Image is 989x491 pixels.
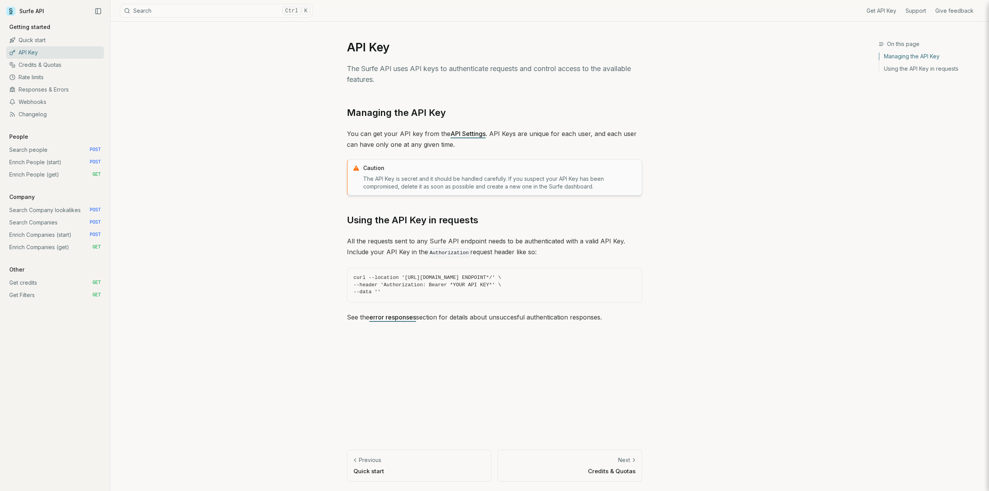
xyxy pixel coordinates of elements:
p: Other [6,266,27,274]
a: Managing the API Key [347,107,446,119]
span: GET [92,172,101,178]
code: Authorization [428,248,470,257]
a: Managing the API Key [879,53,983,63]
a: Give feedback [935,7,974,15]
a: PreviousQuick start [347,450,491,482]
p: People [6,133,31,141]
p: All the requests sent to any Surfe API endpoint needs to be authenticated with a valid API Key. I... [347,236,642,258]
span: POST [90,232,101,238]
span: POST [90,207,101,213]
a: Get credits GET [6,277,104,289]
p: Caution [363,164,637,172]
span: GET [92,244,101,250]
a: Enrich People (get) GET [6,168,104,181]
kbd: K [302,7,310,15]
a: Get API Key [867,7,896,15]
a: Search Companies POST [6,216,104,229]
a: Search people POST [6,144,104,156]
p: See the section for details about unsuccesful authentication responses. [347,312,642,323]
p: Previous [359,456,381,464]
p: Getting started [6,23,53,31]
h3: On this page [879,40,983,48]
p: The Surfe API uses API keys to authenticate requests and control access to the available features. [347,63,642,85]
span: POST [90,159,101,165]
button: SearchCtrlK [120,4,313,18]
a: Enrich People (start) POST [6,156,104,168]
span: POST [90,147,101,153]
p: You can get your API key from the . API Keys are unique for each user, and each user can have onl... [347,128,642,150]
a: Search Company lookalikes POST [6,204,104,216]
a: error responses [369,313,416,321]
a: Enrich Companies (get) GET [6,241,104,253]
p: Quick start [353,467,485,475]
span: POST [90,219,101,226]
span: GET [92,280,101,286]
h1: API Key [347,40,642,54]
a: Credits & Quotas [6,59,104,71]
a: Support [906,7,926,15]
p: The API Key is secret and it should be handled carefully. If you suspect your API Key has been co... [363,175,637,190]
a: Using the API Key in requests [347,214,478,226]
a: Surfe API [6,5,44,17]
a: Get Filters GET [6,289,104,301]
p: Company [6,193,38,201]
a: Quick start [6,34,104,46]
a: Webhooks [6,96,104,108]
kbd: Ctrl [282,7,301,15]
a: Responses & Errors [6,83,104,96]
p: Next [618,456,630,464]
span: GET [92,292,101,298]
code: curl --location '[URL][DOMAIN_NAME] ENDPOINT*/' \ --header 'Authorization: Bearer *YOUR API KEY*'... [353,274,636,296]
a: API Settings [450,130,486,138]
a: NextCredits & Quotas [498,450,642,482]
a: Rate limits [6,71,104,83]
p: Credits & Quotas [504,467,636,475]
a: API Key [6,46,104,59]
a: Enrich Companies (start) POST [6,229,104,241]
a: Changelog [6,108,104,121]
button: Collapse Sidebar [92,5,104,17]
a: Using the API Key in requests [879,63,983,73]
